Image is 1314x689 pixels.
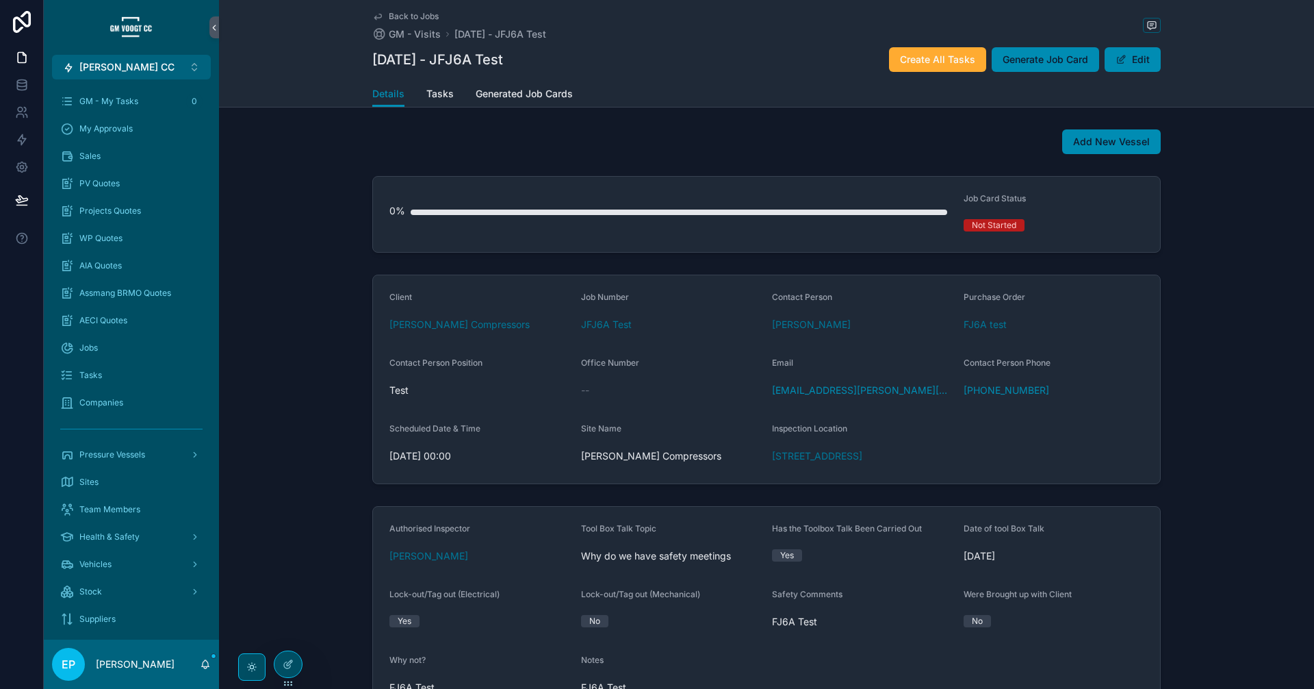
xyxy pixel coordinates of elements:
[964,384,1049,397] a: [PHONE_NUMBER]
[1105,47,1161,72] button: Edit
[1062,129,1161,154] button: Add New Vessel
[52,336,211,360] a: Jobs
[52,442,211,467] a: Pressure Vessels
[972,219,1016,231] div: Not Started
[52,363,211,388] a: Tasks
[79,449,145,460] span: Pressure Vessels
[52,552,211,577] a: Vehicles
[581,523,656,534] span: Tool Box Talk Topic
[772,292,832,302] span: Contact Person
[581,384,589,397] span: --
[52,226,211,251] a: WP Quotes
[52,308,211,333] a: AECI Quotes
[79,205,141,216] span: Projects Quotes
[1003,53,1088,66] span: Generate Job Card
[964,193,1026,203] span: Job Card Status
[454,27,546,41] a: [DATE] - JFJ6A Test
[79,342,98,353] span: Jobs
[52,525,211,549] a: Health & Safety
[389,358,482,368] span: Contact Person Position
[52,144,211,168] a: Sales
[964,549,1144,563] span: [DATE]
[186,93,203,110] div: 0
[964,523,1044,534] span: Date of tool Box Talk
[79,60,175,74] span: [PERSON_NAME] CC
[389,197,405,225] div: 0%
[772,318,851,331] a: [PERSON_NAME]
[79,477,99,488] span: Sites
[79,233,123,244] span: WP Quotes
[52,253,211,278] a: AIA Quotes
[772,384,953,397] a: [EMAIL_ADDRESS][PERSON_NAME][DOMAIN_NAME]
[780,549,794,562] div: Yes
[964,292,1025,302] span: Purchase Order
[772,449,862,463] a: [STREET_ADDRESS]
[52,116,211,141] a: My Approvals
[581,589,700,599] span: Lock-out/Tag out (Mechanical)
[476,82,573,109] a: Generated Job Cards
[372,82,404,108] a: Details
[972,615,983,627] div: No
[79,288,171,299] span: Assmang BRMO Quotes
[79,151,101,162] span: Sales
[109,16,153,38] img: App logo
[79,586,102,597] span: Stock
[589,615,600,627] div: No
[52,390,211,415] a: Companies
[389,523,470,534] span: Authorised Inspector
[52,199,211,223] a: Projects Quotes
[964,358,1051,368] span: Contact Person Phone
[96,657,175,671] p: [PERSON_NAME]
[79,123,133,134] span: My Approvals
[581,449,762,463] span: [PERSON_NAME] Compressors
[372,27,441,41] a: GM - Visits
[964,318,1007,331] span: FJ6A test
[79,614,116,625] span: Suppliers
[581,358,639,368] span: Office Number
[389,318,530,331] a: [PERSON_NAME] Compressors
[52,281,211,305] a: Assmang BRMO Quotes
[52,497,211,522] a: Team Members
[52,55,211,79] button: Select Button
[772,423,847,434] span: Inspection Location
[372,11,439,22] a: Back to Jobs
[79,370,102,381] span: Tasks
[389,384,570,397] span: Test
[389,549,468,563] a: [PERSON_NAME]
[62,656,75,673] span: EP
[964,589,1072,599] span: Were Brought up with Client
[992,47,1099,72] button: Generate Job Card
[476,87,573,101] span: Generated Job Cards
[79,504,140,515] span: Team Members
[79,531,140,542] span: Health & Safety
[389,423,480,434] span: Scheduled Date & Time
[581,423,621,434] span: Site Name
[389,11,439,22] span: Back to Jobs
[52,171,211,196] a: PV Quotes
[389,292,412,302] span: Client
[52,89,211,114] a: GM - My Tasks0
[52,470,211,494] a: Sites
[772,589,842,599] span: Safety Comments
[398,615,411,627] div: Yes
[581,655,604,665] span: Notes
[889,47,986,72] button: Create All Tasks
[52,579,211,604] a: Stock
[79,96,138,107] span: GM - My Tasks
[772,523,922,534] span: Has the Toolbox Talk Been Carried Out
[900,53,975,66] span: Create All Tasks
[772,358,793,368] span: Email
[581,318,632,331] a: JFJ6A Test
[79,559,112,570] span: Vehicles
[426,82,454,109] a: Tasks
[581,292,629,302] span: Job Number
[372,87,404,101] span: Details
[44,79,219,640] div: scrollable content
[772,615,953,629] span: FJ6A Test
[52,607,211,631] a: Suppliers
